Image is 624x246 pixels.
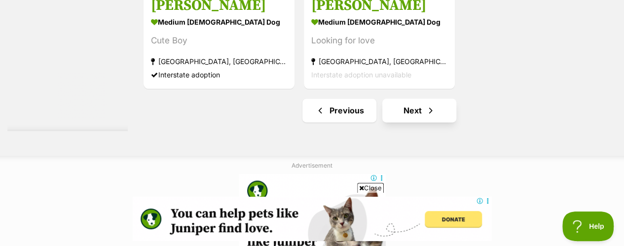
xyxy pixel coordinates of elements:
iframe: Help Scout Beacon - Open [562,211,614,241]
span: Interstate adoption unavailable [311,70,411,79]
strong: medium [DEMOGRAPHIC_DATA] Dog [311,15,447,29]
strong: [GEOGRAPHIC_DATA], [GEOGRAPHIC_DATA] [151,55,287,68]
strong: medium [DEMOGRAPHIC_DATA] Dog [151,15,287,29]
iframe: Advertisement [133,197,492,241]
div: Interstate adoption [151,68,287,81]
a: Previous page [302,99,376,122]
nav: Pagination [143,99,617,122]
span: Close [357,183,384,193]
strong: [GEOGRAPHIC_DATA], [GEOGRAPHIC_DATA] [311,55,447,68]
a: Next page [382,99,456,122]
div: Cute Boy [151,34,287,47]
div: Looking for love [311,34,447,47]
